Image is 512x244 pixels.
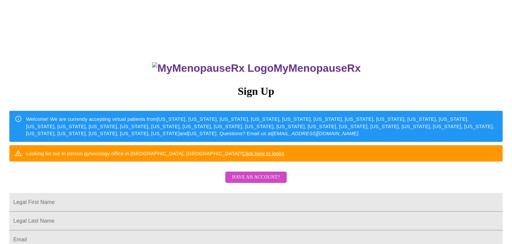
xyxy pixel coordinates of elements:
span: Have an account? [232,173,280,182]
button: Have an account? [225,172,286,183]
h3: MyMenopauseRx [10,62,503,74]
a: Have an account? [224,179,288,185]
img: MyMenopauseRx Logo [152,62,273,74]
a: Click here to login! [242,151,284,156]
h3: Sign Up [9,85,503,97]
div: Welcome! We are currently accepting virtual patients from [US_STATE], [US_STATE], [US_STATE], [US... [26,113,497,140]
em: [EMAIL_ADDRESS][DOMAIN_NAME] [272,131,358,136]
div: Looking for our in person gynecology office in [GEOGRAPHIC_DATA], [GEOGRAPHIC_DATA]? [26,147,284,160]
